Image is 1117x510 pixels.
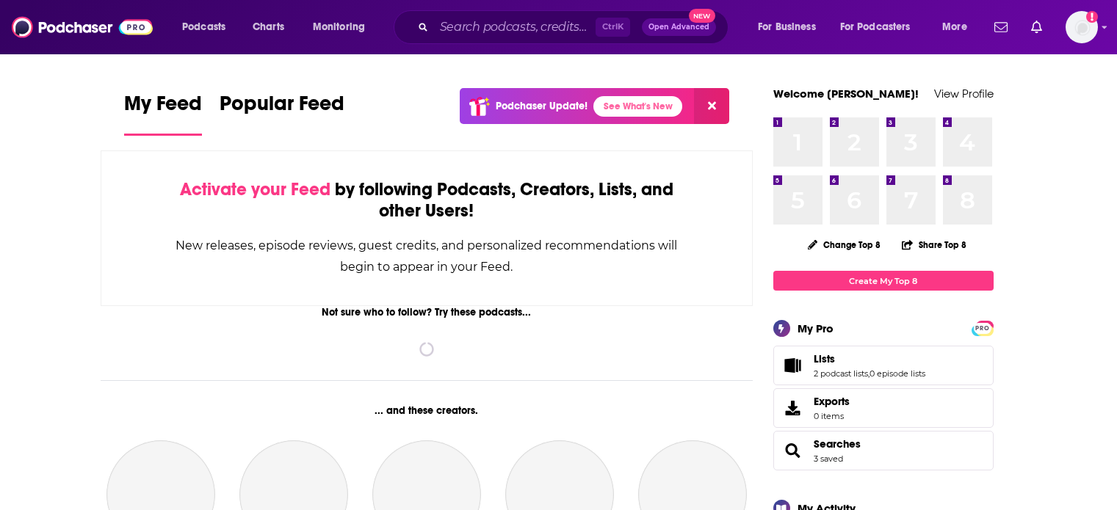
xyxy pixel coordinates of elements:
[799,236,890,254] button: Change Top 8
[840,17,911,37] span: For Podcasters
[901,230,967,259] button: Share Top 8
[798,321,834,335] div: My Pro
[778,355,808,376] a: Lists
[932,15,986,39] button: open menu
[814,395,850,408] span: Exports
[243,15,293,39] a: Charts
[974,322,991,333] a: PRO
[303,15,384,39] button: open menu
[101,404,753,417] div: ... and these creators.
[434,15,596,39] input: Search podcasts, credits, & more...
[773,271,994,291] a: Create My Top 8
[773,431,994,470] span: Searches
[1025,15,1048,40] a: Show notifications dropdown
[1086,11,1098,23] svg: Add a profile image
[748,15,834,39] button: open menu
[182,17,225,37] span: Podcasts
[773,388,994,428] a: Exports
[1066,11,1098,43] span: Logged in as gbrussel
[814,368,868,379] a: 2 podcast lists
[831,15,932,39] button: open menu
[934,87,994,101] a: View Profile
[180,178,330,200] span: Activate your Feed
[814,352,835,365] span: Lists
[814,437,861,451] a: Searches
[313,17,365,37] span: Monitoring
[124,91,202,136] a: My Feed
[988,15,1013,40] a: Show notifications dropdown
[689,9,715,23] span: New
[175,179,679,222] div: by following Podcasts, Creators, Lists, and other Users!
[870,368,925,379] a: 0 episode lists
[220,91,344,125] span: Popular Feed
[220,91,344,136] a: Popular Feed
[596,18,630,37] span: Ctrl K
[814,352,925,365] a: Lists
[868,368,870,379] span: ,
[496,100,588,112] p: Podchaser Update!
[1066,11,1098,43] img: User Profile
[172,15,245,39] button: open menu
[814,453,843,464] a: 3 saved
[101,306,753,318] div: Not sure who to follow? Try these podcasts...
[1066,11,1098,43] button: Show profile menu
[175,235,679,277] div: New releases, episode reviews, guest credits, and personalized recommendations will begin to appe...
[778,398,808,418] span: Exports
[642,18,716,36] button: Open AdvancedNew
[778,440,808,461] a: Searches
[648,23,709,31] span: Open Advanced
[773,346,994,385] span: Lists
[253,17,284,37] span: Charts
[408,10,742,44] div: Search podcasts, credits, & more...
[814,411,850,421] span: 0 items
[758,17,816,37] span: For Business
[12,13,153,41] img: Podchaser - Follow, Share and Rate Podcasts
[593,96,682,117] a: See What's New
[942,17,967,37] span: More
[773,87,919,101] a: Welcome [PERSON_NAME]!
[124,91,202,125] span: My Feed
[974,323,991,334] span: PRO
